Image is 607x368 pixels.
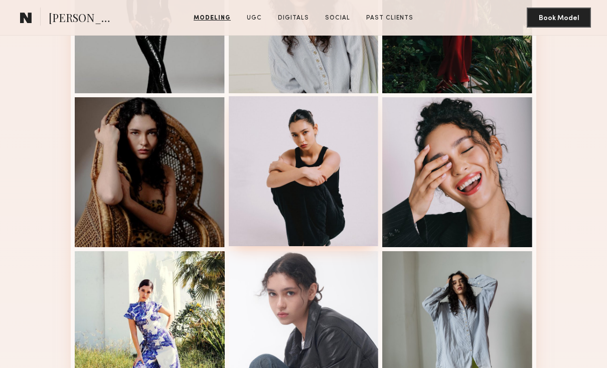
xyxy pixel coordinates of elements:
[243,14,266,23] a: UGC
[527,8,591,28] button: Book Model
[274,14,313,23] a: Digitals
[527,13,591,22] a: Book Model
[190,14,235,23] a: Modeling
[321,14,354,23] a: Social
[362,14,417,23] a: Past Clients
[49,10,118,28] span: [PERSON_NAME]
